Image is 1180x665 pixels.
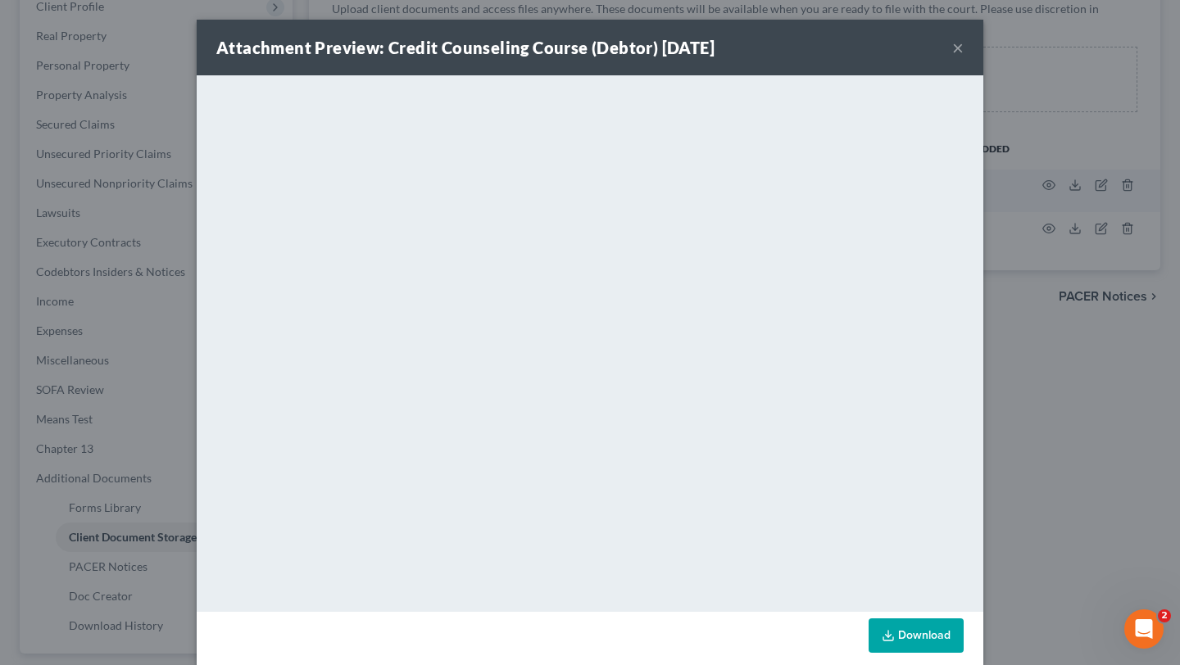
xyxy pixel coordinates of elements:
[1158,609,1171,622] span: 2
[197,75,983,608] iframe: <object ng-attr-data='[URL][DOMAIN_NAME]' type='application/pdf' width='100%' height='650px'></ob...
[216,38,715,57] strong: Attachment Preview: Credit Counseling Course (Debtor) [DATE]
[1124,609,1164,649] iframe: Intercom live chat
[869,618,964,653] a: Download
[952,38,964,57] button: ×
